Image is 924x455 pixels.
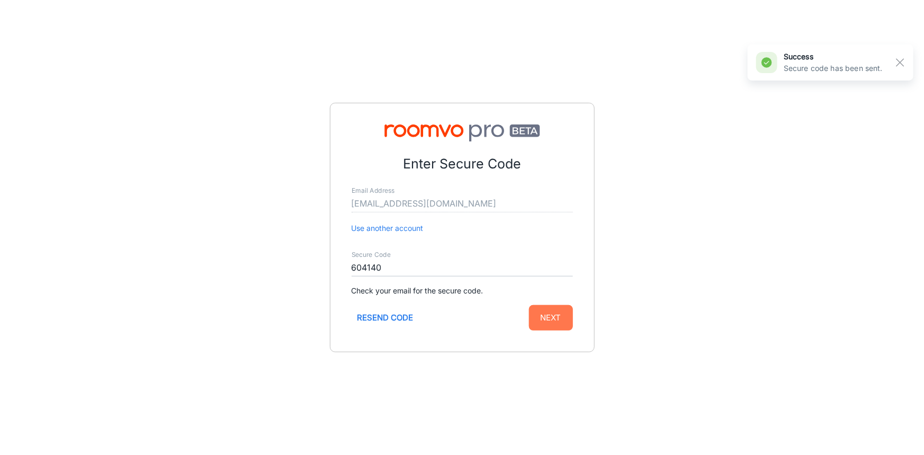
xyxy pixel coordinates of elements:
[352,222,424,234] button: Use another account
[352,195,573,212] input: myname@example.com
[352,186,394,195] label: Email Address
[352,305,419,331] button: Resend code
[352,251,391,260] label: Secure Code
[784,51,883,63] h6: success
[352,154,573,174] p: Enter Secure Code
[352,260,573,276] input: Enter secure code
[352,124,573,141] img: Roomvo PRO Beta
[352,285,573,297] p: Check your email for the secure code.
[784,63,883,74] p: Secure code has been sent.
[529,305,573,331] button: Next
